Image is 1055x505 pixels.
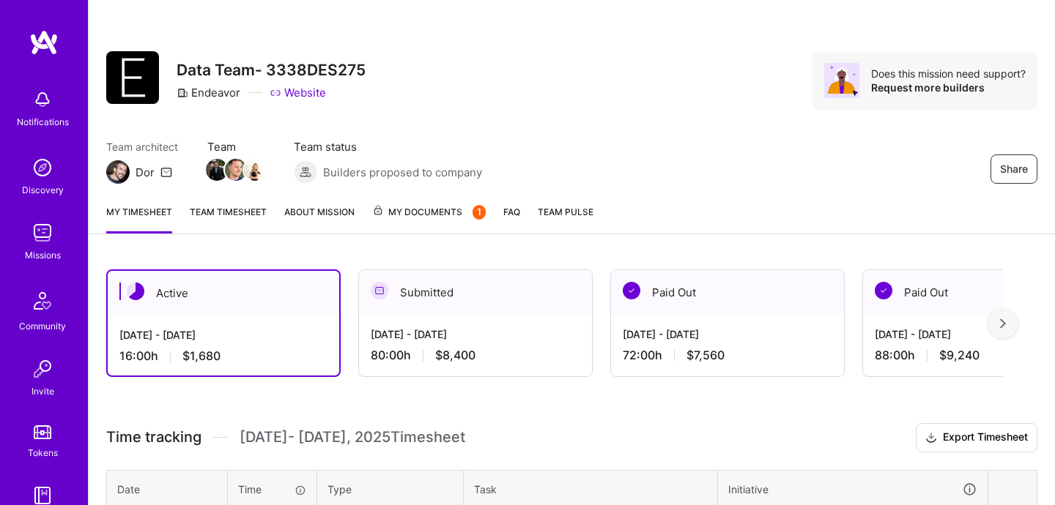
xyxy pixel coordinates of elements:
[190,204,267,233] a: Team timesheet
[435,348,475,363] span: $8,400
[25,247,61,263] div: Missions
[991,154,1037,184] button: Share
[245,157,264,182] a: Team Member Avatar
[294,139,482,154] span: Team status
[226,157,245,182] a: Team Member Avatar
[34,425,51,439] img: tokens
[240,428,465,446] span: [DATE] - [DATE] , 2025 Timesheet
[916,423,1037,452] button: Export Timesheet
[106,160,130,184] img: Team Architect
[939,348,980,363] span: $9,240
[875,282,892,299] img: Paid Out
[372,204,486,220] span: My Documents
[106,204,172,233] a: My timesheet
[473,205,486,220] div: 1
[28,445,58,460] div: Tokens
[372,204,486,233] a: My Documents1
[1000,318,1006,329] img: right
[207,139,264,154] span: Team
[294,160,317,184] img: Builders proposed to company
[538,206,593,217] span: Team Pulse
[28,354,57,384] img: Invite
[371,348,580,363] div: 80:00 h
[136,165,155,180] div: Dor
[371,326,580,342] div: [DATE] - [DATE]
[106,51,159,104] img: Company Logo
[177,61,366,79] h3: Data Team- 3338DES275
[177,87,188,99] i: icon CompanyGray
[119,327,327,343] div: [DATE] - [DATE]
[160,166,172,178] i: icon Mail
[106,139,178,154] span: Team architect
[925,430,937,446] i: icon Download
[28,85,57,114] img: bell
[371,282,388,299] img: Submitted
[824,63,859,98] img: Avatar
[359,270,592,315] div: Submitted
[623,282,640,299] img: Paid Out
[25,283,60,318] img: Community
[871,67,1026,81] div: Does this mission need support?
[28,153,57,182] img: discovery
[323,165,482,180] span: Builders proposed to company
[29,29,59,56] img: logo
[106,428,201,446] span: Time tracking
[28,218,57,247] img: teamwork
[119,348,327,364] div: 16:00 h
[177,85,240,100] div: Endeavor
[503,204,520,233] a: FAQ
[238,482,306,497] div: Time
[538,204,593,233] a: Team Pulse
[17,114,69,130] div: Notifications
[22,182,64,198] div: Discovery
[623,326,832,342] div: [DATE] - [DATE]
[127,283,144,300] img: Active
[1000,162,1028,176] span: Share
[206,159,228,181] img: Team Member Avatar
[207,157,226,182] a: Team Member Avatar
[611,270,844,315] div: Paid Out
[284,204,355,233] a: About Mission
[623,348,832,363] div: 72:00 h
[871,81,1026,94] div: Request more builders
[244,159,266,181] img: Team Member Avatar
[182,348,221,364] span: $1,680
[32,384,54,399] div: Invite
[728,481,977,498] div: Initiative
[108,271,339,315] div: Active
[270,85,326,100] a: Website
[19,318,66,334] div: Community
[225,159,247,181] img: Team Member Avatar
[686,348,725,363] span: $7,560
